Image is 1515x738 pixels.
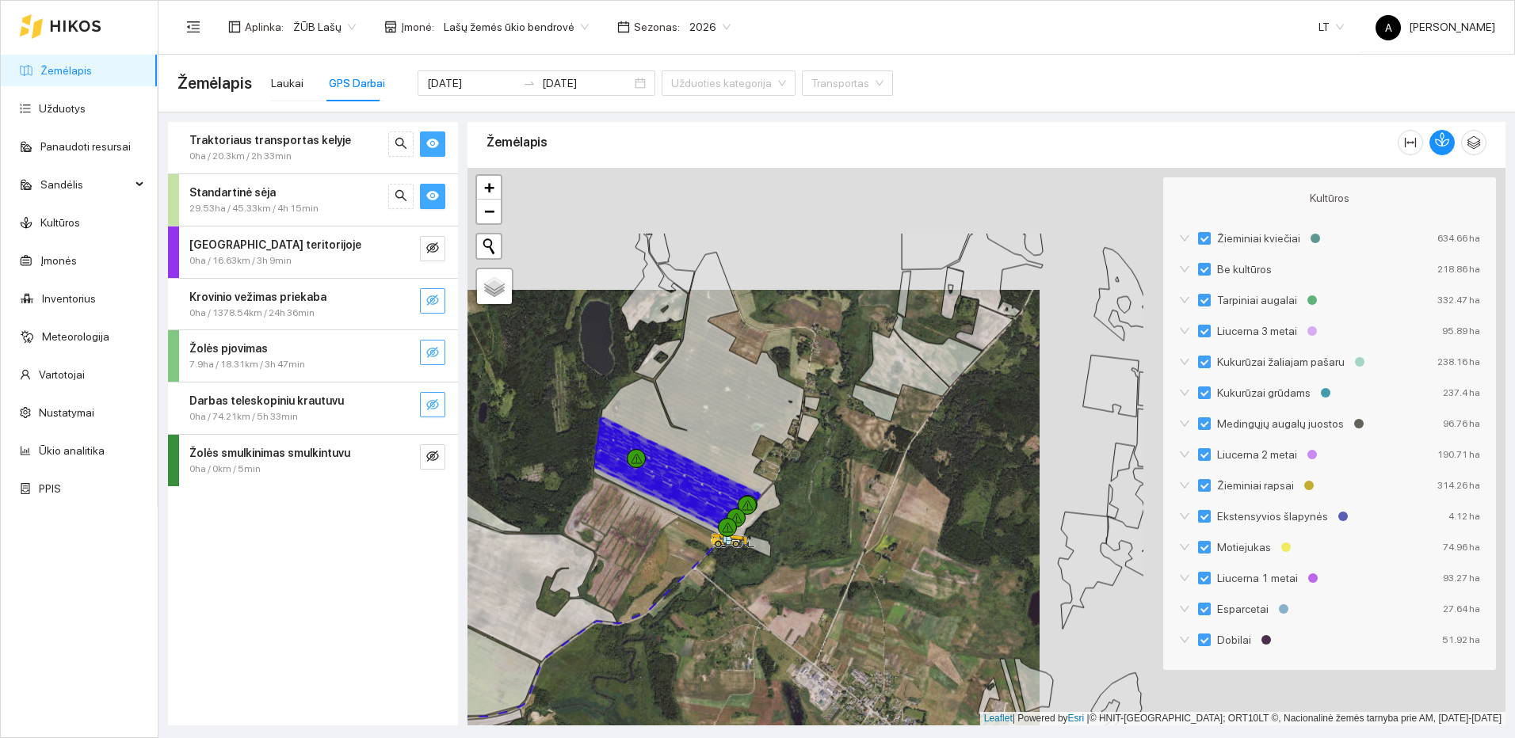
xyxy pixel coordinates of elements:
div: 237.4 ha [1443,384,1480,401]
span: swap-right [523,77,536,89]
strong: Standartinė sėja [189,186,276,199]
span: Kukurūzai grūdams [1211,384,1317,401]
span: LT [1318,15,1344,39]
a: Layers [477,269,512,304]
div: Žolės smulkinimas smulkintuvu0ha / 0km / 5mineye-invisible [168,435,458,486]
strong: Traktoriaus transportas kelyje [189,134,351,146]
strong: Krovinio vežimas priekaba [189,291,326,303]
span: eye-invisible [426,346,439,361]
a: Užduotys [39,102,86,115]
button: menu-fold [177,11,209,43]
strong: Žolės pjovimas [189,342,268,355]
a: Žemėlapis [40,64,92,77]
span: down [1179,480,1190,491]
div: 95.89 ha [1442,322,1480,340]
a: Panaudoti resursai [40,140,131,153]
span: down [1179,325,1190,337]
span: menu-fold [186,20,200,34]
button: eye [420,131,445,157]
div: 332.47 ha [1437,291,1480,309]
input: Pabaigos data [542,74,632,92]
div: 51.92 ha [1442,631,1480,649]
span: eye-invisible [426,294,439,309]
span: Dobilai [1211,631,1257,649]
a: Ūkio analitika [39,444,105,457]
span: Medingųjų augalų juostos [1211,415,1350,432]
div: Laukai [271,74,303,92]
span: 0ha / 0km / 5min [189,462,261,477]
span: Kultūros [1310,189,1349,207]
span: eye [426,137,439,152]
span: Įmonė : [401,18,434,36]
button: column-width [1398,130,1423,155]
span: down [1179,418,1190,429]
span: down [1179,387,1190,398]
span: Tarpiniai augalai [1211,291,1303,309]
span: column-width [1399,136,1422,149]
span: [PERSON_NAME] [1376,21,1495,33]
span: down [1179,264,1190,275]
button: eye-invisible [420,288,445,314]
a: Zoom in [477,176,501,200]
div: Žolės pjovimas7.9ha / 18.31km / 3h 47mineye-invisible [168,330,458,382]
a: Kultūros [40,216,80,229]
div: GPS Darbai [329,74,385,92]
button: eye-invisible [420,340,445,365]
span: down [1179,295,1190,306]
div: Darbas teleskopiniu krautuvu0ha / 74.21km / 5h 33mineye-invisible [168,382,458,434]
span: 0ha / 1378.54km / 24h 36min [189,306,315,321]
div: Traktoriaus transportas kelyje0ha / 20.3km / 2h 33minsearcheye [168,122,458,173]
a: Inventorius [42,292,96,305]
strong: Darbas teleskopiniu krautuvu [189,394,344,407]
span: eye-invisible [426,242,439,257]
span: search [395,189,407,204]
strong: Žolės smulkinimas smulkintuvu [189,447,350,459]
div: 96.76 ha [1443,415,1480,432]
button: eye-invisible [420,444,445,470]
span: Aplinka : [245,18,284,36]
a: Meteorologija [42,330,109,343]
div: Žemėlapis [487,120,1398,165]
a: Nustatymai [39,406,94,419]
span: 2026 [689,15,731,39]
span: 0ha / 74.21km / 5h 33min [189,409,298,424]
a: Leaflet [984,713,1013,724]
span: + [484,177,494,197]
span: Be kultūros [1211,261,1278,278]
span: 29.53ha / 45.33km / 4h 15min [189,201,319,216]
div: [GEOGRAPHIC_DATA] teritorijoje0ha / 16.63km / 3h 9mineye-invisible [168,226,458,278]
div: 238.16 ha [1437,353,1480,371]
span: Liucerna 3 metai [1211,322,1303,340]
span: ŽŪB Lašų [293,15,356,39]
span: eye [426,189,439,204]
span: Kukurūzai žaliajam pašaru [1211,353,1351,371]
span: search [395,137,407,152]
span: Motiejukas [1211,538,1277,556]
span: shop [384,21,397,33]
span: eye-invisible [426,450,439,465]
div: 27.64 ha [1443,600,1480,618]
span: 7.9ha / 18.31km / 3h 47min [189,357,305,372]
span: Žemėlapis [177,70,252,96]
div: 634.66 ha [1437,230,1480,247]
button: eye [420,184,445,209]
span: Sandėlis [40,169,131,200]
span: Liucerna 1 metai [1211,569,1304,587]
a: Vartotojai [39,368,85,381]
span: down [1179,634,1190,645]
span: down [1179,356,1190,367]
div: 190.71 ha [1437,446,1480,463]
button: eye-invisible [420,236,445,261]
span: down [1179,542,1190,553]
span: Ekstensyvios šlapynės [1211,508,1334,525]
span: Liucerna 2 metai [1211,446,1303,463]
span: | [1087,713,1090,724]
strong: [GEOGRAPHIC_DATA] teritorijoje [189,238,361,251]
div: 74.96 ha [1443,538,1480,556]
a: Įmonės [40,254,77,267]
span: down [1179,603,1190,614]
div: 314.26 ha [1437,477,1480,494]
div: 218.86 ha [1437,261,1480,278]
span: Lašų žemės ūkio bendrovė [444,15,589,39]
span: Žieminiai kviečiai [1211,230,1307,247]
